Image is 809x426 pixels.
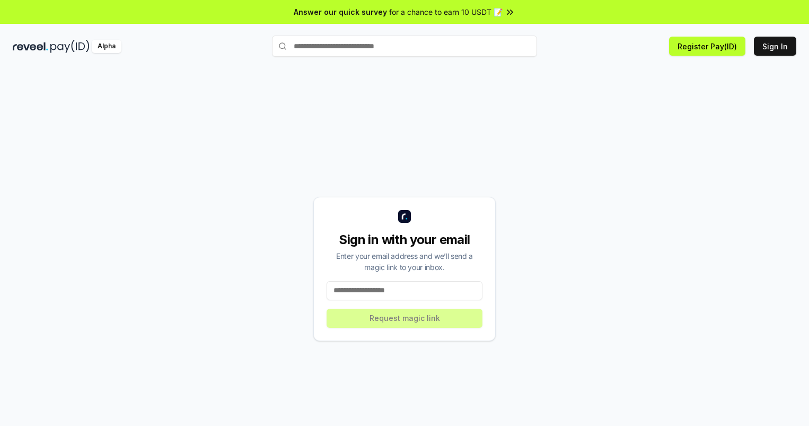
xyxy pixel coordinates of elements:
div: Enter your email address and we’ll send a magic link to your inbox. [327,250,482,273]
img: logo_small [398,210,411,223]
img: pay_id [50,40,90,53]
span: for a chance to earn 10 USDT 📝 [389,6,503,18]
button: Sign In [754,37,796,56]
button: Register Pay(ID) [669,37,745,56]
img: reveel_dark [13,40,48,53]
span: Answer our quick survey [294,6,387,18]
div: Sign in with your email [327,231,482,248]
div: Alpha [92,40,121,53]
